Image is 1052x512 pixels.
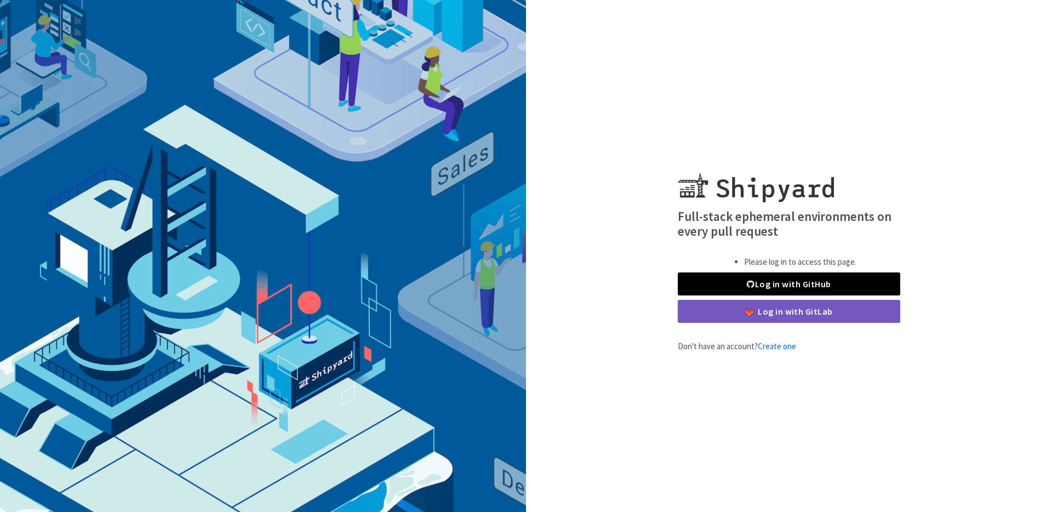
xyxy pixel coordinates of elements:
[745,308,753,316] img: gitlab-color.svg
[678,209,900,239] h4: Full-stack ephemeral environments on every pull request
[678,300,900,323] a: Log in with GitLab
[758,341,796,351] a: Create one
[678,160,834,202] img: Shipyard logo
[744,256,856,269] li: Please log in to access this page.
[678,272,900,295] a: Log in with GitHub
[678,341,796,351] span: Don't have an account?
